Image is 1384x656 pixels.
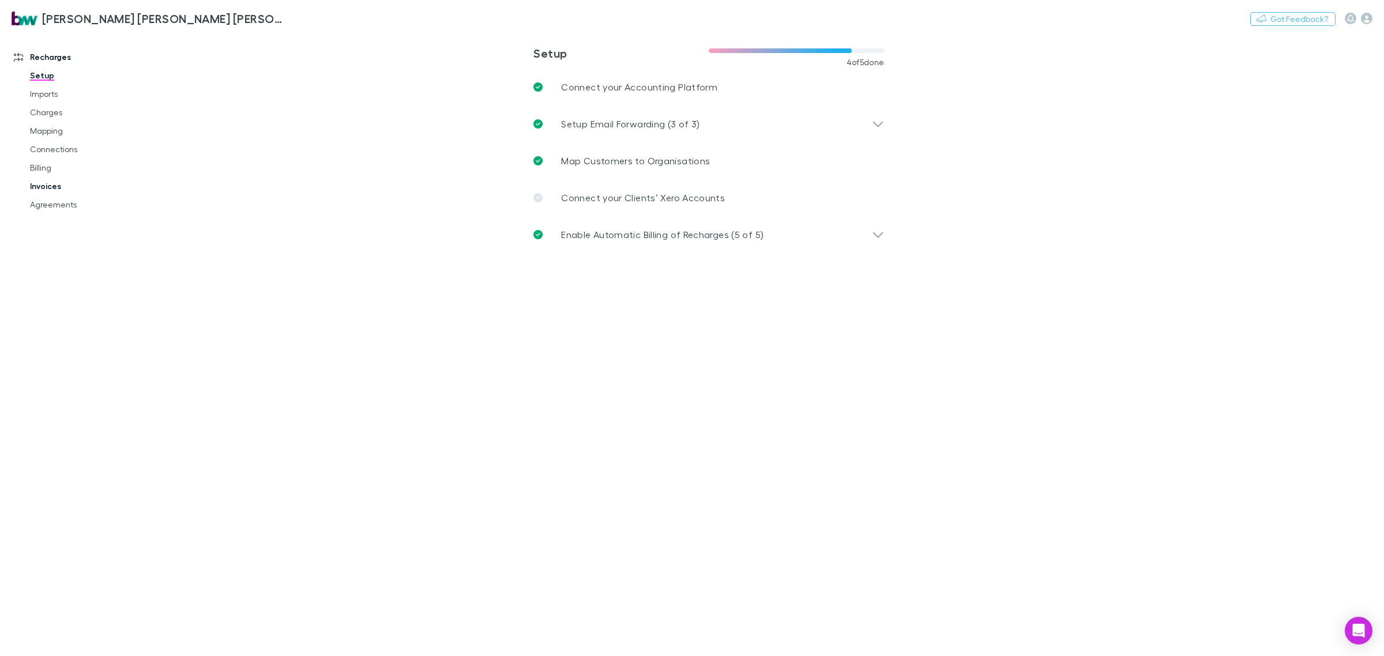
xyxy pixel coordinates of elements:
[561,191,725,205] p: Connect your Clients’ Xero Accounts
[1345,617,1372,644] div: Open Intercom Messenger
[524,105,893,142] div: Setup Email Forwarding (3 of 3)
[18,85,163,103] a: Imports
[12,12,37,25] img: Brewster Walsh Waters Partners's Logo
[42,12,286,25] h3: [PERSON_NAME] [PERSON_NAME] [PERSON_NAME] Partners
[18,103,163,122] a: Charges
[561,228,764,242] p: Enable Automatic Billing of Recharges (5 of 5)
[5,5,293,32] a: [PERSON_NAME] [PERSON_NAME] [PERSON_NAME] Partners
[524,179,893,216] a: Connect your Clients’ Xero Accounts
[18,66,163,85] a: Setup
[561,154,710,168] p: Map Customers to Organisations
[2,48,163,66] a: Recharges
[524,216,893,253] div: Enable Automatic Billing of Recharges (5 of 5)
[524,142,893,179] a: Map Customers to Organisations
[561,80,717,94] p: Connect your Accounting Platform
[18,122,163,140] a: Mapping
[561,117,699,131] p: Setup Email Forwarding (3 of 3)
[533,46,709,60] h3: Setup
[18,195,163,214] a: Agreements
[18,177,163,195] a: Invoices
[18,159,163,177] a: Billing
[524,69,893,105] a: Connect your Accounting Platform
[1250,12,1336,26] button: Got Feedback?
[847,58,885,67] span: 4 of 5 done
[18,140,163,159] a: Connections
